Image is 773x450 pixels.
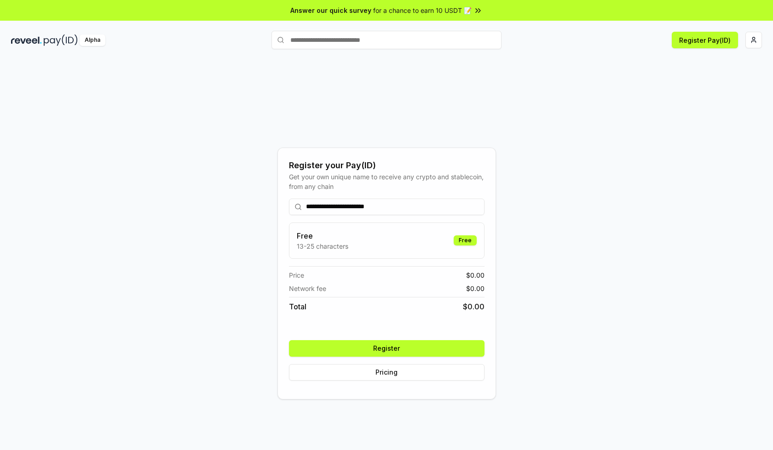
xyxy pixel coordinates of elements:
h3: Free [297,230,348,241]
span: for a chance to earn 10 USDT 📝 [373,6,472,15]
span: Network fee [289,284,326,293]
div: Get your own unique name to receive any crypto and stablecoin, from any chain [289,172,485,191]
span: Total [289,301,306,312]
span: Answer our quick survey [290,6,371,15]
span: Price [289,270,304,280]
div: Alpha [80,34,105,46]
span: $ 0.00 [466,270,485,280]
div: Free [454,235,477,245]
span: $ 0.00 [463,301,485,312]
button: Pricing [289,364,485,381]
div: Register your Pay(ID) [289,159,485,172]
button: Register Pay(ID) [672,32,738,48]
button: Register [289,340,485,357]
img: reveel_dark [11,34,42,46]
span: $ 0.00 [466,284,485,293]
img: pay_id [44,34,78,46]
p: 13-25 characters [297,241,348,251]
